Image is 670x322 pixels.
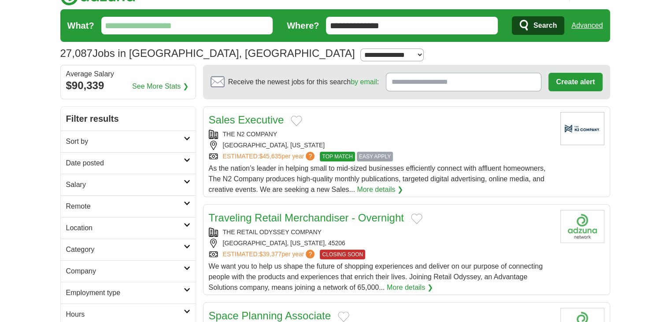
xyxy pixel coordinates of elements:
[61,195,196,217] a: Remote
[351,78,377,86] a: by email
[223,152,317,161] a: ESTIMATED:$45,635per year?
[291,116,302,126] button: Add to favorite jobs
[66,71,190,78] div: Average Salary
[61,217,196,239] a: Location
[209,130,553,139] div: THE N2 COMPANY
[66,266,184,277] h2: Company
[209,262,543,291] span: We want you to help us shape the future of shopping experiences and deliver on our purpose of con...
[548,73,602,91] button: Create alert
[357,184,403,195] a: More details ❯
[61,174,196,195] a: Salary
[66,201,184,212] h2: Remote
[209,212,404,224] a: Traveling Retail Merchandiser - Overnight
[512,16,564,35] button: Search
[357,152,393,161] span: EASY APPLY
[66,288,184,298] h2: Employment type
[66,136,184,147] h2: Sort by
[61,107,196,131] h2: Filter results
[209,165,546,193] span: As the nation’s leader in helping small to mid-sized businesses efficiently connect with affluent...
[287,19,319,32] label: Where?
[60,47,355,59] h1: Jobs in [GEOGRAPHIC_DATA], [GEOGRAPHIC_DATA]
[209,114,284,126] a: Sales Executive
[61,282,196,303] a: Employment type
[320,152,355,161] span: TOP MATCH
[132,81,189,92] a: See More Stats ❯
[560,112,604,145] img: Company logo
[67,19,94,32] label: What?
[66,78,190,94] div: $90,339
[66,223,184,233] h2: Location
[66,309,184,320] h2: Hours
[387,282,433,293] a: More details ❯
[223,250,317,259] a: ESTIMATED:$39,377per year?
[66,158,184,168] h2: Date posted
[320,250,365,259] span: CLOSING SOON
[259,251,281,258] span: $39,377
[209,310,331,322] a: Space Planning Associate
[571,17,603,34] a: Advanced
[66,244,184,255] h2: Category
[61,260,196,282] a: Company
[60,45,93,61] span: 27,087
[209,239,553,248] div: [GEOGRAPHIC_DATA], [US_STATE], 45206
[61,152,196,174] a: Date posted
[411,213,422,224] button: Add to favorite jobs
[338,311,349,322] button: Add to favorite jobs
[61,239,196,260] a: Category
[560,210,604,243] img: Company logo
[209,228,553,237] div: THE RETAIL ODYSSEY COMPANY
[259,153,281,160] span: $45,635
[533,17,557,34] span: Search
[66,180,184,190] h2: Salary
[306,152,315,161] span: ?
[209,141,553,150] div: [GEOGRAPHIC_DATA], [US_STATE]
[228,77,379,87] span: Receive the newest jobs for this search :
[61,131,196,152] a: Sort by
[306,250,315,258] span: ?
